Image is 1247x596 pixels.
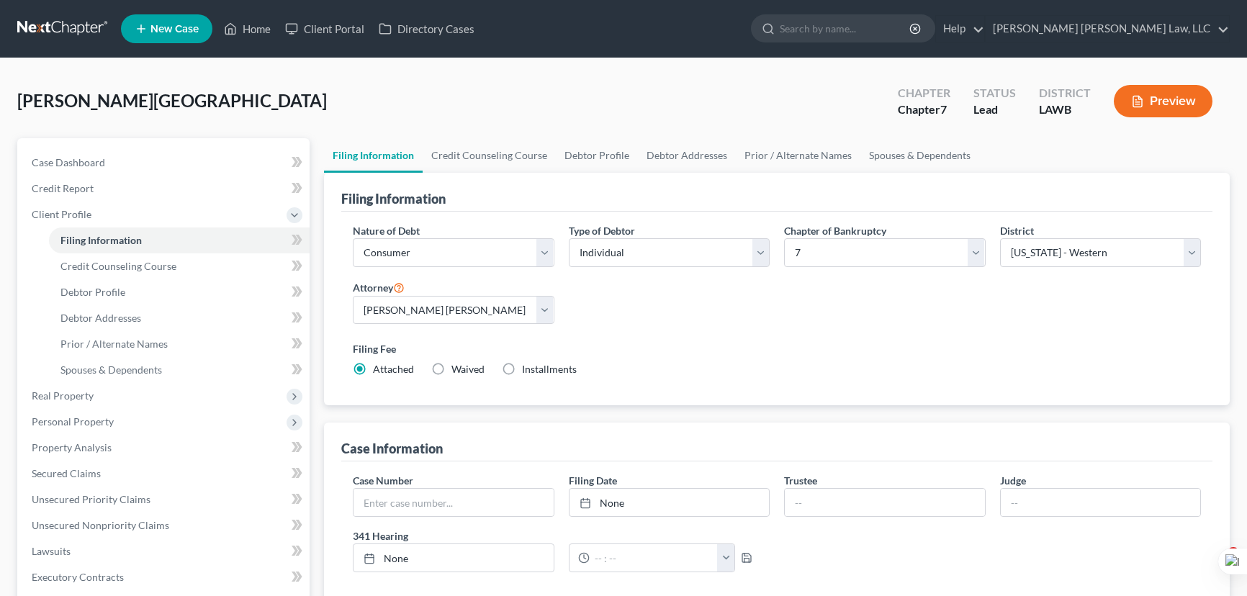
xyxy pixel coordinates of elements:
button: Preview [1114,85,1212,117]
span: Debtor Addresses [60,312,141,324]
a: Secured Claims [20,461,310,487]
a: Credit Counseling Course [49,253,310,279]
a: Spouses & Dependents [860,138,979,173]
span: Unsecured Priority Claims [32,493,150,505]
span: Property Analysis [32,441,112,453]
div: Chapter [898,85,950,101]
input: -- [1001,489,1201,516]
a: [PERSON_NAME] [PERSON_NAME] Law, LLC [986,16,1229,42]
div: Chapter [898,101,950,118]
div: Case Information [341,440,443,457]
input: -- : -- [590,544,719,572]
span: New Case [150,24,199,35]
a: Client Portal [278,16,372,42]
div: Filing Information [341,190,446,207]
label: Filing Date [569,473,617,488]
span: Executory Contracts [32,571,124,583]
a: Prior / Alternate Names [49,331,310,357]
span: Waived [451,363,485,375]
div: District [1039,85,1091,101]
span: Filing Information [60,234,142,246]
a: Debtor Addresses [638,138,736,173]
span: Installments [522,363,577,375]
a: Debtor Addresses [49,305,310,331]
span: Real Property [32,389,94,402]
div: LAWB [1039,101,1091,118]
a: Debtor Profile [556,138,638,173]
input: -- [785,489,985,516]
input: Search by name... [780,15,911,42]
iframe: Intercom live chat [1198,547,1233,582]
a: Filing Information [49,227,310,253]
a: Prior / Alternate Names [736,138,860,173]
label: Case Number [353,473,413,488]
a: Directory Cases [372,16,482,42]
a: Help [936,16,984,42]
label: Trustee [784,473,817,488]
div: Status [973,85,1016,101]
a: Executory Contracts [20,564,310,590]
label: District [1000,223,1034,238]
a: Case Dashboard [20,150,310,176]
span: Lawsuits [32,545,71,557]
span: 7 [940,102,947,116]
span: Prior / Alternate Names [60,338,168,350]
label: Judge [1000,473,1026,488]
span: [PERSON_NAME][GEOGRAPHIC_DATA] [17,90,327,111]
a: Unsecured Nonpriority Claims [20,513,310,538]
input: Enter case number... [354,489,554,516]
span: 3 [1228,547,1239,559]
span: Case Dashboard [32,156,105,168]
label: 341 Hearing [346,528,777,543]
a: Credit Counseling Course [423,138,556,173]
a: Credit Report [20,176,310,202]
a: None [570,489,770,516]
span: Client Profile [32,208,91,220]
span: Credit Counseling Course [60,260,176,272]
label: Filing Fee [353,341,1201,356]
label: Nature of Debt [353,223,420,238]
span: Spouses & Dependents [60,364,162,376]
a: Property Analysis [20,435,310,461]
a: Unsecured Priority Claims [20,487,310,513]
span: Unsecured Nonpriority Claims [32,519,169,531]
a: Home [217,16,278,42]
span: Credit Report [32,182,94,194]
span: Secured Claims [32,467,101,479]
label: Type of Debtor [569,223,635,238]
label: Attorney [353,279,405,296]
a: Filing Information [324,138,423,173]
div: Lead [973,101,1016,118]
a: Spouses & Dependents [49,357,310,383]
span: Personal Property [32,415,114,428]
label: Chapter of Bankruptcy [784,223,886,238]
a: Debtor Profile [49,279,310,305]
span: Attached [373,363,414,375]
span: Debtor Profile [60,286,125,298]
a: None [354,544,554,572]
a: Lawsuits [20,538,310,564]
